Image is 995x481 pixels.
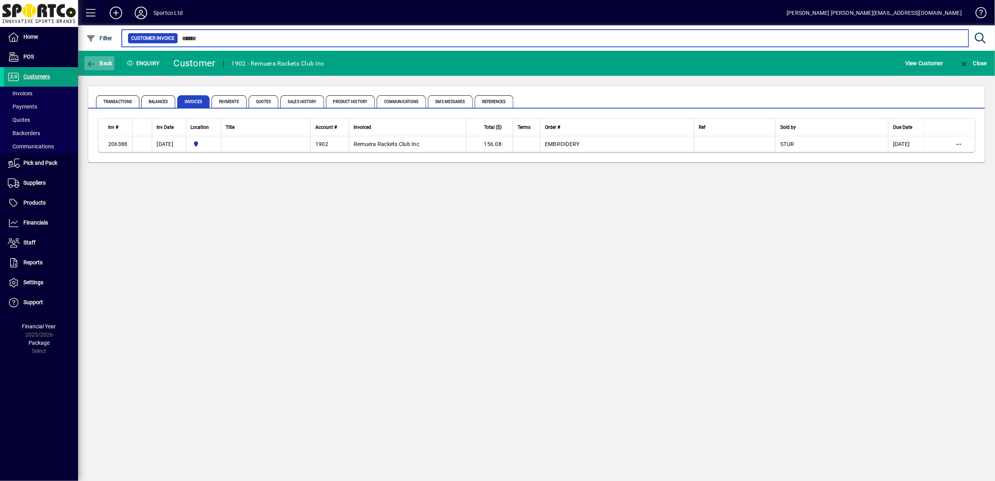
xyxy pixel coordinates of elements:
div: Invoiced [354,123,461,132]
span: Terms [518,123,530,132]
div: Sportco Ltd [153,7,183,19]
span: References [475,95,513,108]
span: Products [23,200,46,206]
span: Home [23,34,38,40]
a: POS [4,47,78,67]
span: Due Date [893,123,912,132]
span: Customers [23,73,50,80]
a: Settings [4,273,78,292]
app-page-header-button: Back [78,56,121,70]
span: Sportco Ltd Warehouse [191,140,216,148]
span: View Customer [905,57,943,69]
span: Quotes [8,117,30,123]
span: Location [191,123,209,132]
td: [DATE] [888,136,924,152]
a: Financials [4,213,78,233]
span: Transactions [96,95,139,108]
span: Remuera Rackets Club Inc [354,141,419,147]
span: Title [226,123,235,132]
span: Invoices [177,95,210,108]
span: Ref [699,123,706,132]
span: Backorders [8,130,40,136]
button: Back [84,56,114,70]
span: Support [23,299,43,305]
a: Suppliers [4,173,78,193]
span: Customer Invoice [131,34,174,42]
div: Enquiry [121,57,168,69]
span: Staff [23,239,36,246]
a: Reports [4,253,78,273]
div: Customer [174,57,215,69]
span: Reports [23,259,43,265]
a: Support [4,293,78,312]
span: Product History [326,95,375,108]
span: Payments [8,103,37,110]
span: 206388 [108,141,128,147]
span: Financial Year [22,323,56,330]
div: Sold by [780,123,883,132]
a: Communications [4,140,78,153]
span: Sold by [780,123,796,132]
span: Pick and Pack [23,160,57,166]
span: Filter [86,35,112,41]
button: Profile [128,6,153,20]
span: Invoices [8,90,32,96]
span: EMBROIDERY [545,141,580,147]
div: Inv # [108,123,128,132]
a: Backorders [4,126,78,140]
span: Order # [545,123,560,132]
a: Home [4,27,78,47]
div: Ref [699,123,771,132]
span: Communications [377,95,426,108]
a: Products [4,193,78,213]
span: Package [28,340,50,346]
span: Invoiced [354,123,371,132]
div: Due Date [893,123,919,132]
td: [DATE] [152,136,186,152]
div: Title [226,123,306,132]
app-page-header-button: Close enquiry [951,56,995,70]
span: Quotes [249,95,279,108]
span: STUR [780,141,794,147]
span: Suppliers [23,180,46,186]
button: Filter [84,31,114,45]
div: [PERSON_NAME] [PERSON_NAME][EMAIL_ADDRESS][DOMAIN_NAME] [787,7,962,19]
td: 156.08 [466,136,513,152]
span: Inv Date [157,123,174,132]
button: Close [958,56,989,70]
span: 1902 [315,141,328,147]
span: Communications [8,143,54,150]
span: POS [23,53,34,60]
div: Total ($) [471,123,509,132]
span: Balances [141,95,175,108]
div: Location [191,123,216,132]
button: View Customer [903,56,945,70]
span: Sales History [280,95,324,108]
a: Invoices [4,87,78,100]
a: Staff [4,233,78,253]
div: Inv Date [157,123,181,132]
a: Quotes [4,113,78,126]
span: Payments [212,95,247,108]
span: Back [86,60,112,66]
span: Account # [315,123,337,132]
a: Payments [4,100,78,113]
span: Settings [23,279,43,285]
button: More options [952,138,965,150]
div: Account # [315,123,344,132]
span: SMS Messages [428,95,472,108]
span: Financials [23,219,48,226]
span: Inv # [108,123,118,132]
a: Pick and Pack [4,153,78,173]
span: Close [959,60,987,66]
a: Knowledge Base [970,2,985,27]
button: Add [103,6,128,20]
div: 1902 - Remuera Rackets Club Inc [231,57,324,70]
div: Order # [545,123,689,132]
span: Total ($) [484,123,502,132]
